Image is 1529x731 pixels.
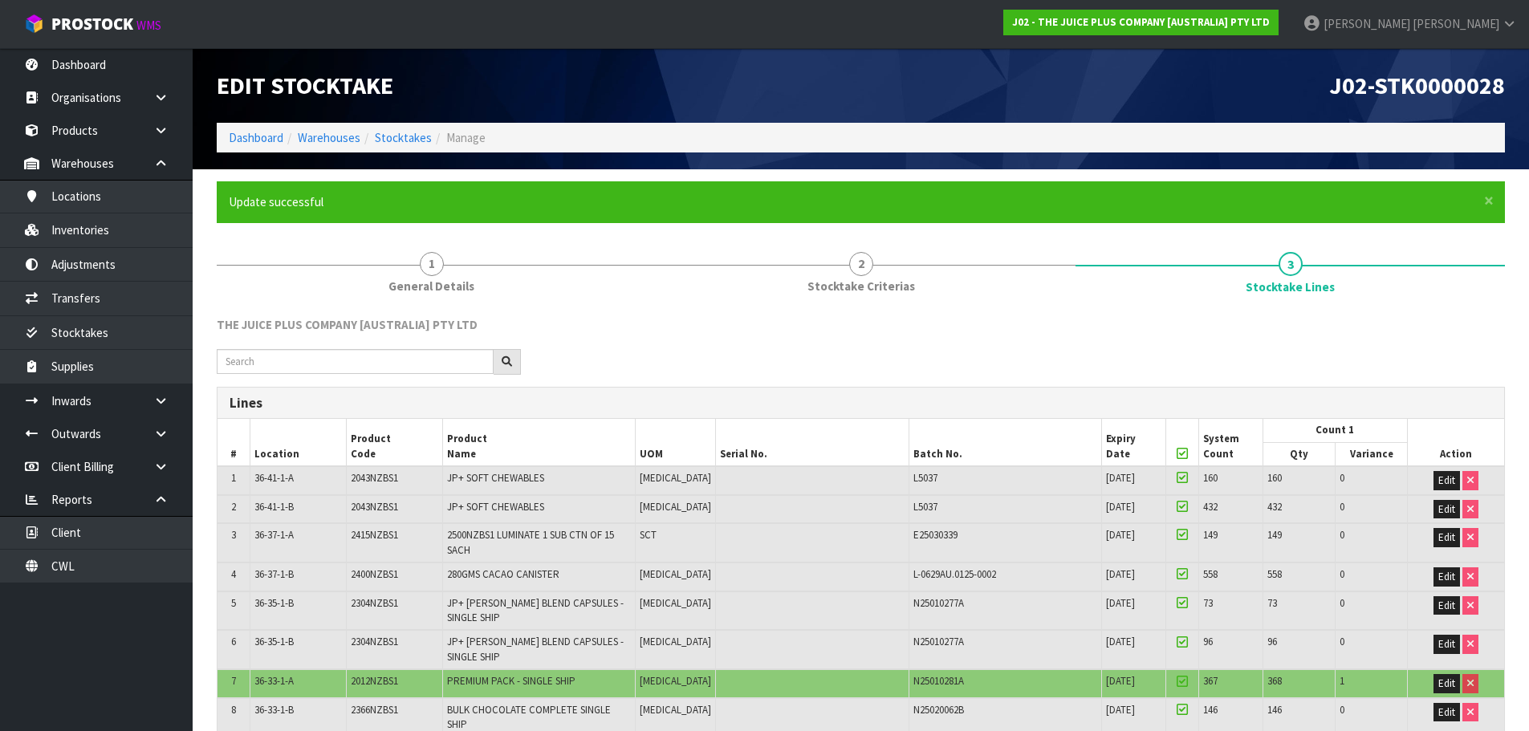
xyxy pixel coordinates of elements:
th: Location [250,419,346,466]
button: Edit [1433,528,1460,547]
span: 96 [1203,635,1213,648]
span: 160 [1203,471,1218,485]
span: [MEDICAL_DATA] [640,674,711,688]
span: THE JUICE PLUS COMPANY [AUSTRALIA] PTY LTD [217,317,478,332]
input: Search [217,349,494,374]
span: 2500NZBS1 LUMINATE 1 SUB CTN OF 15 SACH [447,528,614,556]
span: J02-STK0000028 [1329,70,1505,100]
span: 149 [1267,528,1282,542]
th: Expiry Date [1102,419,1166,466]
th: # [218,419,250,466]
a: Stocktakes [375,130,432,145]
h3: Lines [230,396,1492,411]
span: Edit [1438,705,1455,719]
span: General Details [388,278,474,294]
span: 558 [1203,567,1218,581]
span: 0 [1340,528,1344,542]
span: Edit [1438,599,1455,612]
span: 2366NZBS1 [351,703,398,717]
span: 5 [231,596,236,610]
span: [PERSON_NAME] [1324,16,1410,31]
span: 96 [1267,635,1277,648]
span: JP+ SOFT CHEWABLES [447,500,544,514]
span: ProStock [51,14,133,35]
span: Manage [446,130,486,145]
span: 2012NZBS1 [351,674,398,688]
button: Edit [1433,500,1460,519]
span: 432 [1267,500,1282,514]
th: Product Name [443,419,636,466]
span: N25010281A [913,674,964,688]
th: Batch No. [909,419,1101,466]
th: Count 1 [1263,419,1408,442]
span: 0 [1340,635,1344,648]
span: 2043NZBS1 [351,471,398,485]
span: [MEDICAL_DATA] [640,567,711,581]
span: L5037 [913,500,937,514]
span: [MEDICAL_DATA] [640,471,711,485]
span: 73 [1267,596,1277,610]
button: Edit [1433,596,1460,615]
span: 36-37-1-B [254,567,294,581]
span: 1 [1340,674,1344,688]
span: 558 [1267,567,1282,581]
span: 1 [231,471,236,485]
th: Variance [1335,442,1407,466]
span: 4 [231,567,236,581]
span: Edit [1438,473,1455,487]
span: 36-33-1-A [254,674,294,688]
span: 0 [1340,703,1344,717]
span: 36-37-1-A [254,528,294,542]
span: 3 [1279,252,1303,276]
span: Update successful [229,194,323,209]
span: Edit [1438,530,1455,544]
span: 2 [231,500,236,514]
span: Edit [1438,570,1455,583]
span: 7 [231,674,236,688]
span: [DATE] [1106,567,1135,581]
span: Edit Stocktake [217,70,393,100]
span: 3 [231,528,236,542]
span: 36-35-1-B [254,596,294,610]
span: Edit [1438,637,1455,651]
img: cube-alt.png [24,14,44,34]
span: 2415NZBS1 [351,528,398,542]
span: Stocktake Criterias [807,278,915,294]
th: Action [1408,419,1504,466]
span: 0 [1340,567,1344,581]
span: [DATE] [1106,635,1135,648]
span: 36-41-1-A [254,471,294,485]
button: Edit [1433,635,1460,654]
span: 368 [1267,674,1282,688]
span: [MEDICAL_DATA] [640,635,711,648]
span: 1 [420,252,444,276]
span: 2400NZBS1 [351,567,398,581]
span: 36-35-1-B [254,635,294,648]
span: 0 [1340,500,1344,514]
span: × [1484,189,1494,212]
span: 367 [1203,674,1218,688]
th: System Count [1198,419,1263,466]
span: Edit [1438,502,1455,516]
span: 36-33-1-B [254,703,294,717]
button: Edit [1433,674,1460,693]
a: Dashboard [229,130,283,145]
th: UOM [636,419,716,466]
button: Edit [1433,703,1460,722]
span: [DATE] [1106,703,1135,717]
th: Qty [1263,442,1335,466]
span: [DATE] [1106,596,1135,610]
span: [DATE] [1106,471,1135,485]
span: 8 [231,703,236,717]
a: J02 - THE JUICE PLUS COMPANY [AUSTRALIA] PTY LTD [1003,10,1279,35]
span: JP+ [PERSON_NAME] BLEND CAPSULES - SINGLE SHIP [447,635,624,663]
span: 36-41-1-B [254,500,294,514]
span: 160 [1267,471,1282,485]
span: 146 [1267,703,1282,717]
span: N25010277A [913,635,964,648]
span: 2043NZBS1 [351,500,398,514]
button: Edit [1433,471,1460,490]
span: 432 [1203,500,1218,514]
small: WMS [136,18,161,33]
span: [DATE] [1106,500,1135,514]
